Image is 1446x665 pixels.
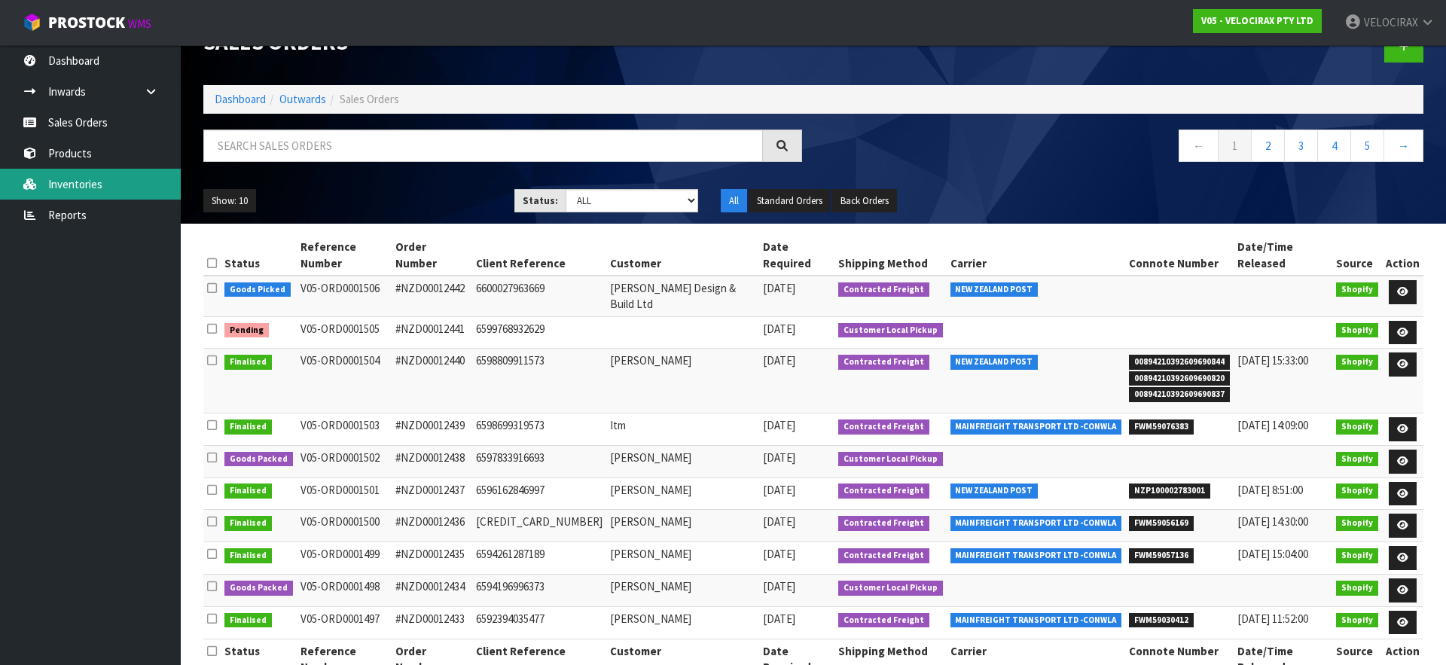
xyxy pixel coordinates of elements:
[1218,130,1252,162] a: 1
[392,413,472,446] td: #NZD00012439
[763,579,795,593] span: [DATE]
[1336,483,1378,499] span: Shopify
[472,542,606,575] td: 6594261287189
[392,349,472,413] td: #NZD00012440
[606,235,759,276] th: Customer
[950,483,1039,499] span: NEW ZEALAND POST
[1125,235,1234,276] th: Connote Number
[472,316,606,349] td: 6599768932629
[392,276,472,316] td: #NZD00012442
[203,30,802,54] h1: Sales Orders
[297,235,392,276] th: Reference Number
[128,17,151,31] small: WMS
[763,281,795,295] span: [DATE]
[1251,130,1285,162] a: 2
[1129,613,1194,628] span: FWM59030412
[1336,581,1378,596] span: Shopify
[472,446,606,478] td: 6597833916693
[1129,387,1230,402] span: 00894210392609690837
[392,575,472,607] td: #NZD00012434
[392,606,472,639] td: #NZD00012433
[721,189,747,213] button: All
[1382,235,1423,276] th: Action
[392,510,472,542] td: #NZD00012436
[215,92,266,106] a: Dashboard
[950,516,1122,531] span: MAINFREIGHT TRANSPORT LTD -CONWLA
[203,130,763,162] input: Search sales orders
[838,452,943,467] span: Customer Local Pickup
[838,323,943,338] span: Customer Local Pickup
[1336,419,1378,435] span: Shopify
[1179,130,1219,162] a: ←
[297,316,392,349] td: V05-ORD0001505
[279,92,326,106] a: Outwards
[224,581,293,596] span: Goods Packed
[523,194,558,207] strong: Status:
[606,349,759,413] td: [PERSON_NAME]
[763,514,795,529] span: [DATE]
[224,548,272,563] span: Finalised
[224,419,272,435] span: Finalised
[825,130,1423,166] nav: Page navigation
[224,452,293,467] span: Goods Packed
[1129,548,1194,563] span: FWM59057136
[472,606,606,639] td: 6592394035477
[392,235,472,276] th: Order Number
[950,419,1122,435] span: MAINFREIGHT TRANSPORT LTD -CONWLA
[224,323,269,338] span: Pending
[606,477,759,510] td: [PERSON_NAME]
[472,349,606,413] td: 6598809911573
[763,547,795,561] span: [DATE]
[1237,514,1308,529] span: [DATE] 14:30:00
[472,235,606,276] th: Client Reference
[472,575,606,607] td: 6594196996373
[1336,452,1378,467] span: Shopify
[1336,548,1378,563] span: Shopify
[1317,130,1351,162] a: 4
[1383,130,1423,162] a: →
[297,477,392,510] td: V05-ORD0001501
[297,606,392,639] td: V05-ORD0001497
[297,510,392,542] td: V05-ORD0001500
[1234,235,1333,276] th: Date/Time Released
[224,613,272,628] span: Finalised
[48,13,125,32] span: ProStock
[472,510,606,542] td: [CREDIT_CARD_NUMBER]
[297,542,392,575] td: V05-ORD0001499
[749,189,831,213] button: Standard Orders
[1364,15,1418,29] span: VELOCIRAX
[763,353,795,368] span: [DATE]
[203,189,256,213] button: Show: 10
[947,235,1126,276] th: Carrier
[606,542,759,575] td: [PERSON_NAME]
[763,418,795,432] span: [DATE]
[606,446,759,478] td: [PERSON_NAME]
[224,483,272,499] span: Finalised
[1237,483,1303,497] span: [DATE] 8:51:00
[297,276,392,316] td: V05-ORD0001506
[1129,483,1210,499] span: NZP100002783001
[759,235,834,276] th: Date Required
[1237,612,1308,626] span: [DATE] 11:52:00
[763,612,795,626] span: [DATE]
[472,477,606,510] td: 6596162846997
[340,92,399,106] span: Sales Orders
[838,581,943,596] span: Customer Local Pickup
[1336,282,1378,297] span: Shopify
[1336,355,1378,370] span: Shopify
[224,355,272,370] span: Finalised
[838,483,929,499] span: Contracted Freight
[1350,130,1384,162] a: 5
[472,276,606,316] td: 6600027963669
[392,542,472,575] td: #NZD00012435
[1284,130,1318,162] a: 3
[838,613,929,628] span: Contracted Freight
[834,235,947,276] th: Shipping Method
[950,282,1039,297] span: NEW ZEALAND POST
[392,446,472,478] td: #NZD00012438
[1129,419,1194,435] span: FWM59076383
[1336,516,1378,531] span: Shopify
[606,276,759,316] td: [PERSON_NAME] Design & Build Ltd
[763,450,795,465] span: [DATE]
[1201,14,1313,27] strong: V05 - VELOCIRAX PTY LTD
